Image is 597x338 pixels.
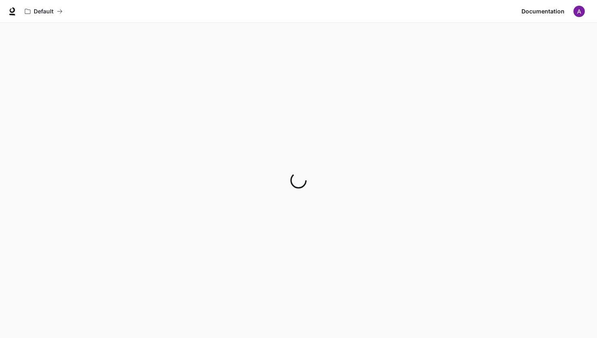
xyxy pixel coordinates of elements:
button: All workspaces [21,3,66,19]
button: User avatar [571,3,587,19]
a: Documentation [518,3,568,19]
img: User avatar [573,6,585,17]
span: Documentation [521,6,565,17]
p: Default [34,8,54,15]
